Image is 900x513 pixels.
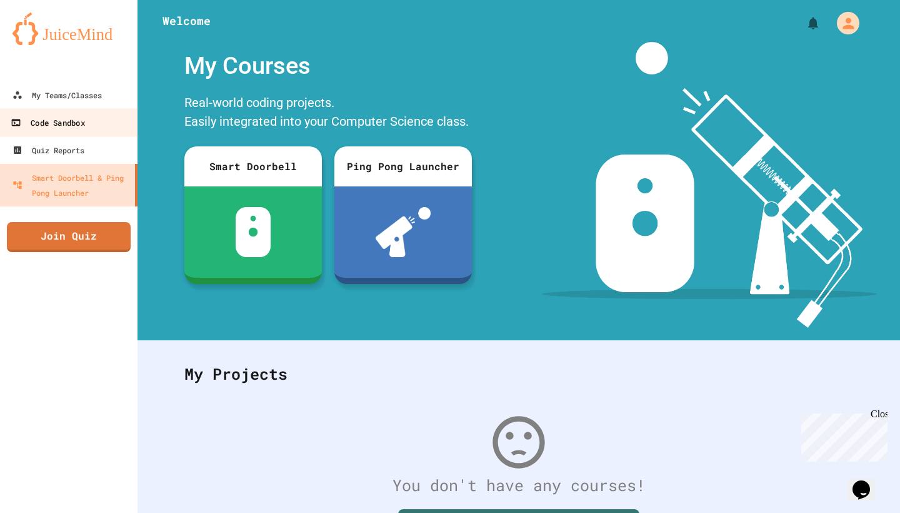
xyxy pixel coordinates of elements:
div: Smart Doorbell & Ping Pong Launcher [12,170,130,200]
div: My Account [824,9,862,38]
div: Chat with us now!Close [5,5,86,79]
img: ppl-with-ball.png [376,207,431,257]
div: Ping Pong Launcher [334,146,472,186]
img: sdb-white.svg [236,207,271,257]
div: My Projects [172,350,866,399]
div: My Teams/Classes [12,88,102,103]
div: Smart Doorbell [184,146,322,186]
iframe: chat widget [796,409,887,462]
img: banner-image-my-projects.png [542,42,877,328]
div: My Courses [178,42,478,90]
img: logo-orange.svg [12,13,125,45]
div: Real-world coding projects. Easily integrated into your Computer Science class. [178,90,478,137]
iframe: chat widget [847,463,887,500]
div: My Notifications [782,13,824,34]
div: Quiz Reports [12,143,84,158]
a: Join Quiz [7,222,131,252]
div: You don't have any courses! [172,474,866,497]
div: Code Sandbox [11,115,84,131]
